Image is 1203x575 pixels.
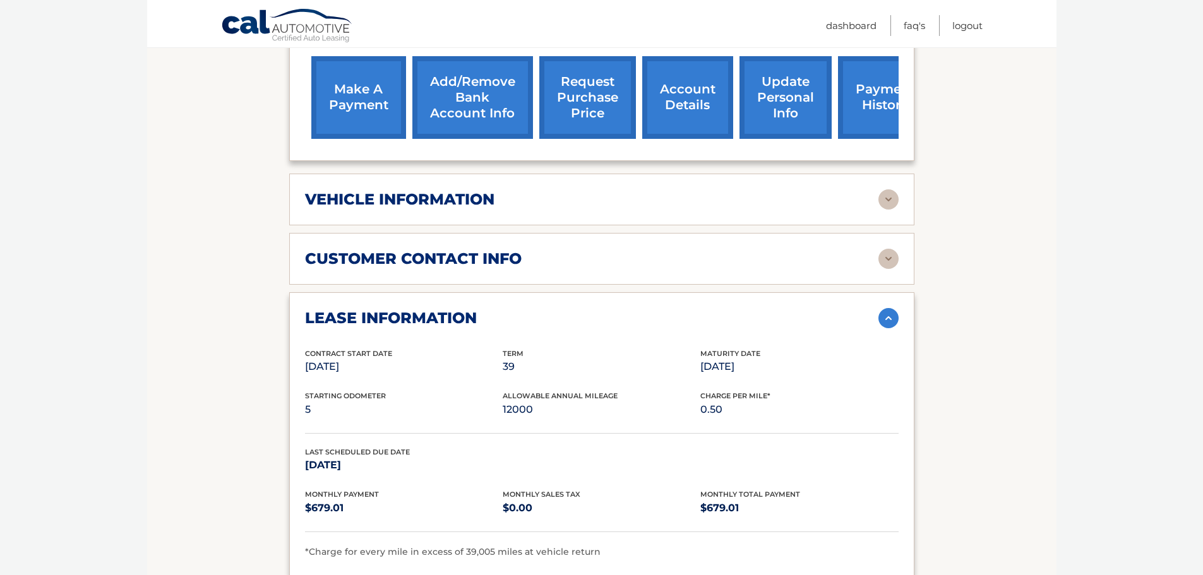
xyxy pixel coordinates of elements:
[503,499,700,517] p: $0.00
[305,499,503,517] p: $679.01
[700,358,898,376] p: [DATE]
[904,15,925,36] a: FAQ's
[305,249,522,268] h2: customer contact info
[838,56,933,139] a: payment history
[305,490,379,499] span: Monthly Payment
[305,391,386,400] span: Starting Odometer
[305,546,601,557] span: *Charge for every mile in excess of 39,005 miles at vehicle return
[221,8,354,45] a: Cal Automotive
[700,499,898,517] p: $679.01
[700,391,770,400] span: Charge Per Mile*
[739,56,832,139] a: update personal info
[878,308,899,328] img: accordion-active.svg
[503,358,700,376] p: 39
[539,56,636,139] a: request purchase price
[503,391,618,400] span: Allowable Annual Mileage
[700,349,760,358] span: Maturity Date
[305,190,494,209] h2: vehicle information
[503,490,580,499] span: Monthly Sales Tax
[952,15,983,36] a: Logout
[642,56,733,139] a: account details
[305,456,503,474] p: [DATE]
[826,15,877,36] a: Dashboard
[503,401,700,418] p: 12000
[412,56,533,139] a: Add/Remove bank account info
[311,56,406,139] a: make a payment
[305,309,477,328] h2: lease information
[700,401,898,418] p: 0.50
[305,358,503,376] p: [DATE]
[305,349,392,358] span: Contract Start Date
[503,349,524,358] span: Term
[305,448,410,456] span: Last Scheduled Due Date
[700,490,800,499] span: Monthly Total Payment
[878,189,899,210] img: accordion-rest.svg
[878,249,899,269] img: accordion-rest.svg
[305,401,503,418] p: 5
